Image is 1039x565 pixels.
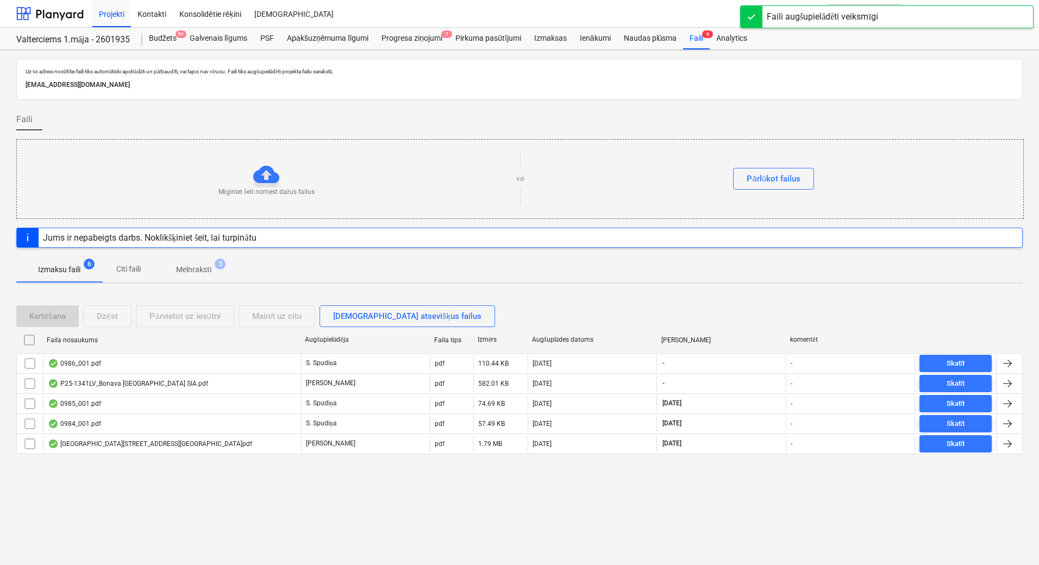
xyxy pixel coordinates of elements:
[478,400,505,407] div: 74.69 KB
[516,174,524,184] p: vai
[375,28,449,49] a: Progresa ziņojumi1
[48,440,252,448] div: [GEOGRAPHIC_DATA][STREET_ADDRESS][GEOGRAPHIC_DATA]pdf
[661,379,666,388] span: -
[617,28,684,49] a: Naudas plūsma
[254,28,280,49] a: PSF
[48,359,59,368] div: OCR pabeigts
[435,380,445,387] div: pdf
[48,359,101,368] div: 0986_001.pdf
[280,28,375,49] a: Apakšuzņēmuma līgumi
[375,28,449,49] div: Progresa ziņojumi
[947,357,965,370] div: Skatīt
[919,375,992,392] button: Skatīt
[791,420,792,428] div: -
[767,10,878,23] div: Faili augšupielādēti veiksmīgi
[710,28,754,49] a: Analytics
[478,380,509,387] div: 582.01 KB
[48,399,101,408] div: 0985_001.pdf
[791,380,792,387] div: -
[947,418,965,430] div: Skatīt
[26,79,1013,91] p: [EMAIL_ADDRESS][DOMAIN_NAME]
[919,395,992,412] button: Skatīt
[478,420,505,428] div: 57.49 KB
[947,378,965,390] div: Skatīt
[26,68,1013,75] p: Uz šo adresi nosūtītie faili tiks automātiski apstrādāti un pārbaudīti, vai tajos nav vīrusu. Fai...
[435,360,445,367] div: pdf
[306,439,355,448] p: [PERSON_NAME]
[435,420,445,428] div: pdf
[441,30,452,38] span: 1
[306,359,337,368] p: S. Spudiņa
[435,440,445,448] div: pdf
[478,336,523,344] div: Izmērs
[142,28,183,49] div: Budžets
[661,359,666,368] span: -
[661,439,683,448] span: [DATE]
[43,233,256,243] div: Jums ir nepabeigts darbs. Noklikšķiniet šeit, lai turpinātu
[791,440,792,448] div: -
[661,399,683,408] span: [DATE]
[702,30,713,38] span: 6
[947,438,965,450] div: Skatīt
[305,336,425,344] div: Augšupielādēja
[48,399,59,408] div: OCR pabeigts
[573,28,617,49] a: Ienākumi
[985,513,1039,565] iframe: Chat Widget
[683,28,710,49] div: Faili
[48,419,59,428] div: OCR pabeigts
[528,28,573,49] a: Izmaksas
[48,419,101,428] div: 0984_001.pdf
[683,28,710,49] a: Faili6
[919,435,992,453] button: Skatīt
[791,360,792,367] div: -
[333,309,481,323] div: [DEMOGRAPHIC_DATA] atsevišķus failus
[435,400,445,407] div: pdf
[661,419,683,428] span: [DATE]
[532,336,653,344] div: Augšuplādes datums
[48,379,208,388] div: P25-1341LV_Bonava [GEOGRAPHIC_DATA] SIA.pdf
[434,336,469,344] div: Faila tips
[183,28,254,49] a: Galvenais līgums
[48,440,59,448] div: OCR pabeigts
[733,168,814,190] button: Pārlūkot failus
[533,380,552,387] div: [DATE]
[218,187,315,197] p: Mēģiniet šeit nomest dažus failus
[533,420,552,428] div: [DATE]
[306,399,337,408] p: S. Spudiņa
[947,398,965,410] div: Skatīt
[38,264,80,275] p: Izmaksu faili
[176,264,211,275] p: Melnraksti
[142,28,183,49] a: Budžets9+
[478,440,502,448] div: 1.79 MB
[919,355,992,372] button: Skatīt
[747,172,800,186] div: Pārlūkot failus
[449,28,528,49] a: Pirkuma pasūtījumi
[84,259,95,269] span: 6
[16,113,33,126] span: Faili
[47,336,296,344] div: Faila nosaukums
[661,336,782,344] div: [PERSON_NAME]
[478,360,509,367] div: 110.44 KB
[533,360,552,367] div: [DATE]
[215,259,226,269] span: 3
[115,263,141,275] p: Citi faili
[16,139,1024,219] div: Mēģiniet šeit nomest dažus failusvaiPārlūkot failus
[176,30,186,38] span: 9+
[320,305,495,327] button: [DEMOGRAPHIC_DATA] atsevišķus failus
[533,400,552,407] div: [DATE]
[919,415,992,432] button: Skatīt
[791,400,792,407] div: -
[16,34,129,46] div: Valterciems 1.māja - 2601935
[306,419,337,428] p: S. Spudiņa
[48,379,59,388] div: OCR pabeigts
[533,440,552,448] div: [DATE]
